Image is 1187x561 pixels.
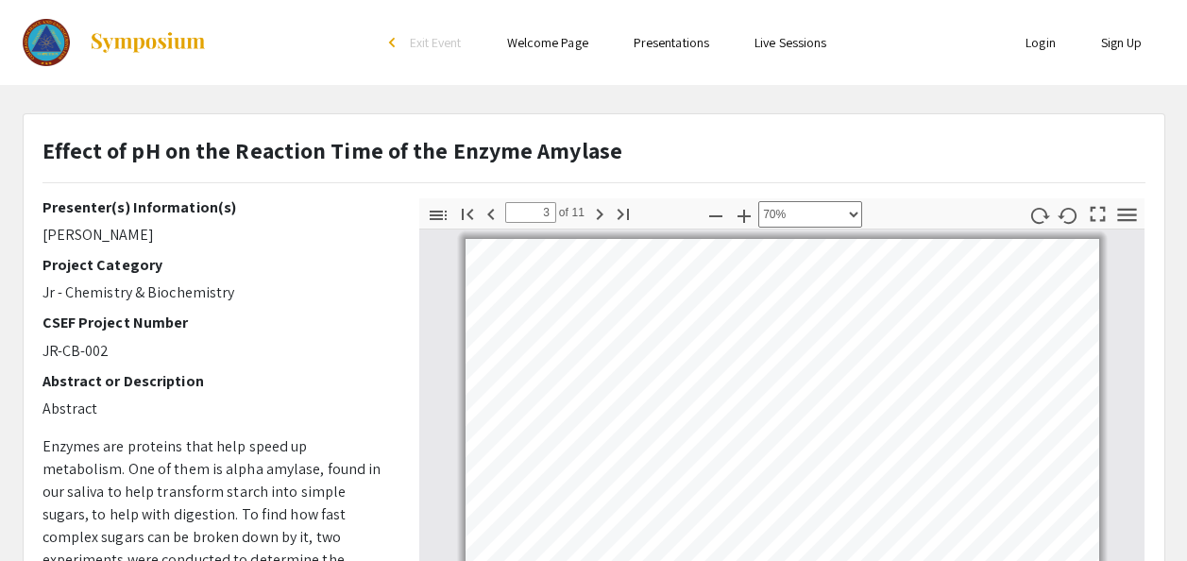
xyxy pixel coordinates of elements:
[42,314,391,331] h2: CSEF Project Number
[507,34,588,51] a: Welcome Page
[42,281,391,304] p: Jr - Chemistry & Biochemistry
[1111,201,1143,229] button: Tools
[758,201,862,228] select: Zoom
[755,34,826,51] a: Live Sessions
[1026,34,1056,51] a: Login
[475,199,507,227] button: Previous Page
[410,34,462,51] span: Exit Event
[505,202,556,223] input: Page
[42,398,391,420] p: Abstract
[23,19,71,66] img: The Colorado Science & Engineering Fair
[89,31,207,54] img: Symposium by ForagerOne
[42,198,391,216] h2: Presenter(s) Information(s)
[42,256,391,274] h2: Project Category
[700,201,732,229] button: Zoom Out
[607,199,639,227] button: Go to Last Page
[1101,34,1143,51] a: Sign Up
[42,135,623,165] strong: Effect of pH on the Reaction Time of the Enzyme Amylase
[1081,198,1113,226] button: Switch to Presentation Mode
[556,202,585,223] span: of 11
[1052,201,1084,229] button: Rotate Counterclockwise
[14,476,80,547] iframe: Chat
[42,340,391,363] p: JR-CB-002
[1023,201,1055,229] button: Rotate Clockwise
[451,199,483,227] button: Go to First Page
[23,19,208,66] a: The Colorado Science & Engineering Fair
[728,201,760,229] button: Zoom In
[422,201,454,229] button: Toggle Sidebar
[634,34,709,51] a: Presentations
[389,37,400,48] div: arrow_back_ios
[42,372,391,390] h2: Abstract or Description
[42,224,391,246] p: [PERSON_NAME]
[584,199,616,227] button: Next Page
